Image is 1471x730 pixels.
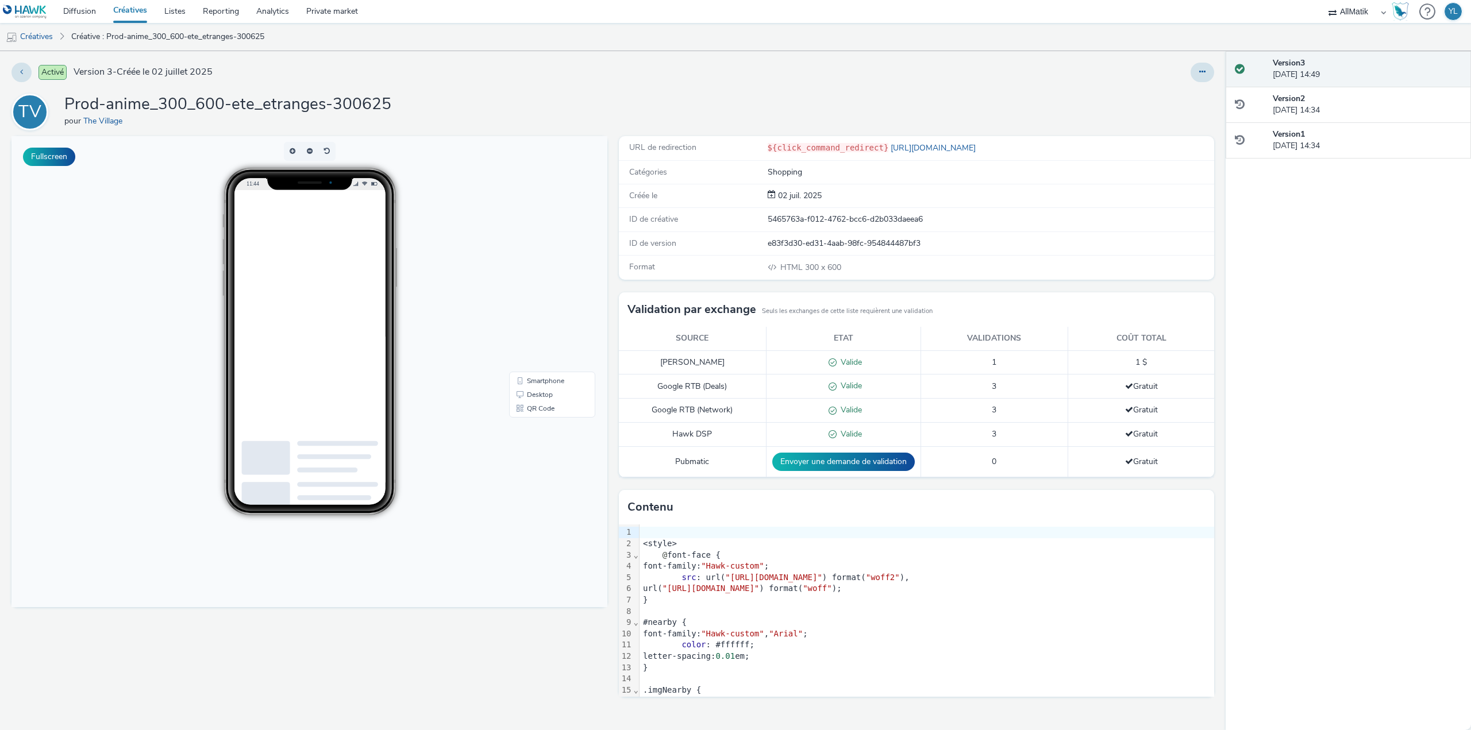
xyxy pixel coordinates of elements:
span: Créée le [629,190,657,201]
span: "[URL][DOMAIN_NAME]" [725,573,822,582]
span: src [681,573,696,582]
div: } [640,594,1214,606]
span: 0 [711,696,715,705]
span: 1 $ [1135,357,1147,368]
span: Gratuit [1125,456,1158,467]
img: Hawk Academy [1392,2,1409,21]
div: 7 [619,594,633,606]
small: Seuls les exchanges de cette liste requièrent une validation [762,307,933,316]
span: 3 [992,381,996,392]
td: Google RTB (Network) [619,399,766,423]
a: The Village [83,115,127,126]
div: <style> [640,538,1214,550]
span: 300 x 600 [779,262,841,273]
div: : vw; [640,696,1214,707]
a: TV [11,106,53,117]
span: Fold line [633,550,639,559]
span: Gratuit [1125,428,1158,439]
span: Valide [837,404,862,415]
span: Catégories [629,167,667,177]
span: HTML [780,262,805,273]
span: Valide [837,428,862,439]
h3: Contenu [627,499,673,516]
span: ID de créative [629,214,678,225]
span: ID de version [629,238,676,249]
span: Gratuit [1125,404,1158,415]
div: Shopping [768,167,1214,178]
div: [DATE] 14:34 [1273,129,1462,152]
div: url( ) format( ); [640,583,1214,594]
div: font-family: , ; [640,628,1214,640]
div: 4 [619,561,633,572]
span: Valide [837,357,862,368]
li: Desktop [500,252,582,265]
h1: Prod-anime_300_600-ete_etranges-300625 [64,94,391,115]
span: Gratuit [1125,381,1158,392]
a: Créative : Prod-anime_300_600-ete_etranges-300625 [66,23,270,51]
div: [DATE] 14:49 [1273,57,1462,81]
div: 10 [619,628,633,640]
td: Google RTB (Deals) [619,374,766,399]
td: [PERSON_NAME] [619,350,766,374]
span: pour [64,115,83,126]
img: undefined Logo [3,5,47,19]
div: 15 [619,685,633,696]
div: 16 [619,696,633,707]
span: "Hawk-custom" [701,561,764,570]
div: Création 02 juillet 2025, 14:34 [776,190,822,202]
span: 11:44 [234,44,247,51]
span: 0 [992,456,996,467]
strong: Version 2 [1273,93,1305,104]
span: Valide [837,380,862,391]
span: "[URL][DOMAIN_NAME]" [663,584,760,593]
div: letter-spacing: em; [640,651,1214,662]
span: 0.01 [715,651,735,661]
h3: Validation par exchange [627,301,756,318]
img: mobile [6,32,17,43]
span: QR Code [515,269,543,276]
span: "woff2" [866,573,900,582]
span: @ [663,550,667,559]
span: 02 juil. 2025 [776,190,822,201]
span: Version 3 - Créée le 02 juillet 2025 [74,65,213,79]
div: 3 [619,550,633,561]
div: YL [1449,3,1458,20]
div: TV [18,96,41,128]
button: Envoyer une demande de validation [772,453,915,471]
strong: Version 1 [1273,129,1305,140]
div: #nearby { [640,617,1214,628]
span: color [681,640,706,649]
span: Activé [38,65,67,80]
div: 2 [619,538,633,550]
span: 3 [992,428,996,439]
span: 3 [992,404,996,415]
span: width [681,696,706,705]
li: Smartphone [500,238,582,252]
div: font-face { [640,550,1214,561]
span: "woff" [803,584,832,593]
div: 14 [619,673,633,685]
span: Fold line [633,617,639,627]
div: 9 [619,617,633,628]
div: e83f3d30-ed31-4aab-98fc-954844487bf3 [768,238,1214,249]
th: Source [619,327,766,350]
code: ${click_command_redirect} [768,143,889,152]
a: [URL][DOMAIN_NAME] [888,142,980,153]
div: 6 [619,583,633,594]
button: Fullscreen [23,148,75,166]
span: Format [629,261,655,272]
td: Hawk DSP [619,423,766,447]
strong: Version 3 [1273,57,1305,68]
div: 11 [619,639,633,651]
a: Hawk Academy [1392,2,1414,21]
span: URL de redirection [629,142,696,153]
div: 5465763a-f012-4762-bcc6-d2b033daeea6 [768,214,1214,225]
div: 1 [619,527,633,538]
div: } [640,662,1214,674]
div: 13 [619,662,633,674]
li: QR Code [500,265,582,279]
div: : url( ) format( ), [640,572,1214,584]
span: 1 [992,357,996,368]
td: Pubmatic [619,446,766,477]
